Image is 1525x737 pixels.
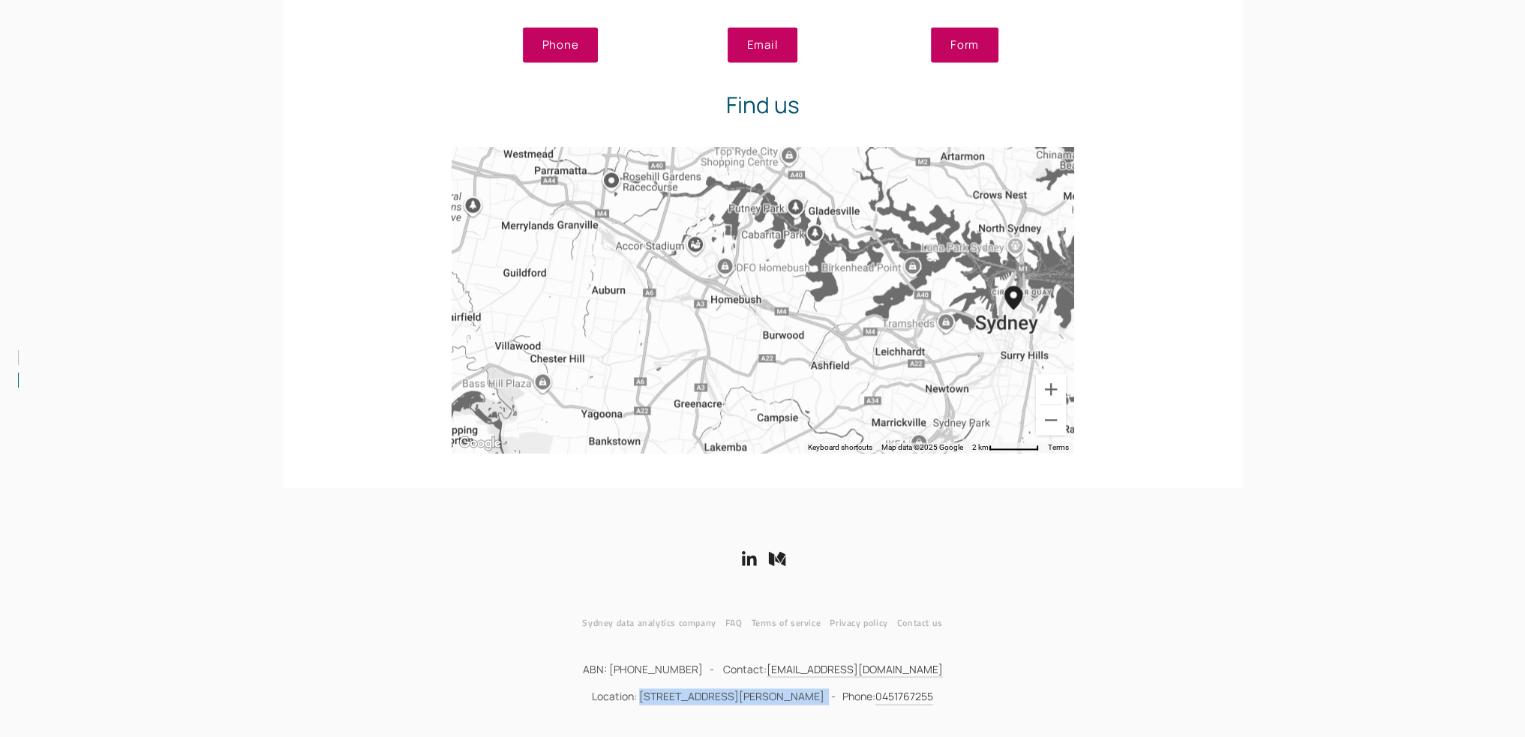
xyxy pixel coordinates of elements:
[582,615,725,631] a: Sydney data analytics company
[875,689,933,705] a: 0451767255
[523,27,599,62] a: Phone
[455,433,505,453] a: Open this area in Google Maps (opens a new window)
[767,662,943,678] a: [EMAIL_ADDRESS][DOMAIN_NAME]
[752,615,830,631] a: Terms of service
[881,443,963,451] span: Map data ©2025 Google
[968,442,1043,453] button: Map Scale: 2 km per 63 pixels
[740,550,758,568] a: LinkedIn
[998,280,1046,340] div: White Box Analytics 5 Martin Place Sydney, NSW, 2000, Australia
[455,433,505,453] img: Google
[290,688,1235,705] p: Location: [STREET_ADDRESS][PERSON_NAME] - Phone:
[1048,443,1069,451] a: Terms
[290,88,1235,121] h2: Find us
[725,615,752,631] a: FAQ
[897,615,952,631] a: Contact us
[1036,405,1066,435] button: Zoom out
[830,615,896,631] a: Privacy policy
[1036,374,1066,404] button: Zoom in
[768,550,786,568] a: Medium
[290,661,1235,678] p: ABN: [PHONE_NUMBER] - Contact:
[808,442,872,453] button: Keyboard shortcuts
[972,443,989,451] span: 2 km
[728,27,798,62] a: Email
[931,27,998,62] a: Form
